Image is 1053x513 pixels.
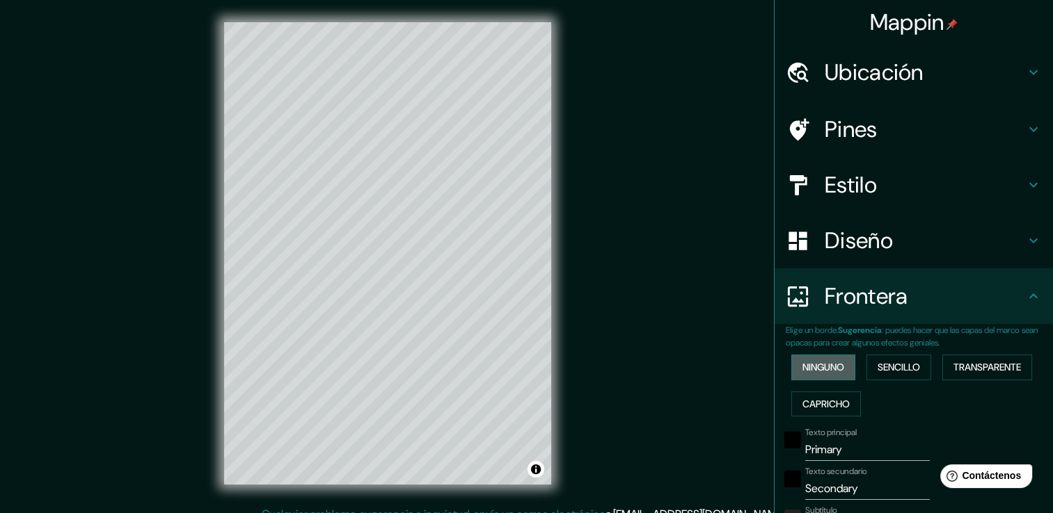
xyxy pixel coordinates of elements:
[775,101,1053,157] div: Pines
[775,213,1053,268] div: Diseño
[805,427,857,439] label: Texto principal
[528,461,544,478] button: Alternar atribución
[870,8,944,37] font: Mappin
[866,355,931,380] button: Sencillo
[953,359,1021,376] font: Transparente
[825,115,1025,143] h4: Pines
[784,471,801,487] button: negro
[791,355,855,380] button: Ninguno
[825,282,1025,310] h4: Frontera
[786,324,1053,349] p: Elige un borde. : puedes hacer que las capas del marco sean opacas para crear algunos efectos gen...
[838,325,882,336] b: Sugerencia
[825,227,1025,254] h4: Diseño
[942,355,1032,380] button: Transparente
[878,359,920,376] font: Sencillo
[802,359,844,376] font: Ninguno
[825,171,1025,199] h4: Estilo
[947,19,958,30] img: pin-icon.png
[775,268,1053,324] div: Frontera
[802,396,850,413] font: Capricho
[775,44,1053,100] div: Ubicación
[929,459,1038,498] iframe: Help widget launcher
[775,157,1053,213] div: Estilo
[791,391,861,417] button: Capricho
[825,58,1025,86] h4: Ubicación
[805,466,867,478] label: Texto secundario
[784,432,801,448] button: negro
